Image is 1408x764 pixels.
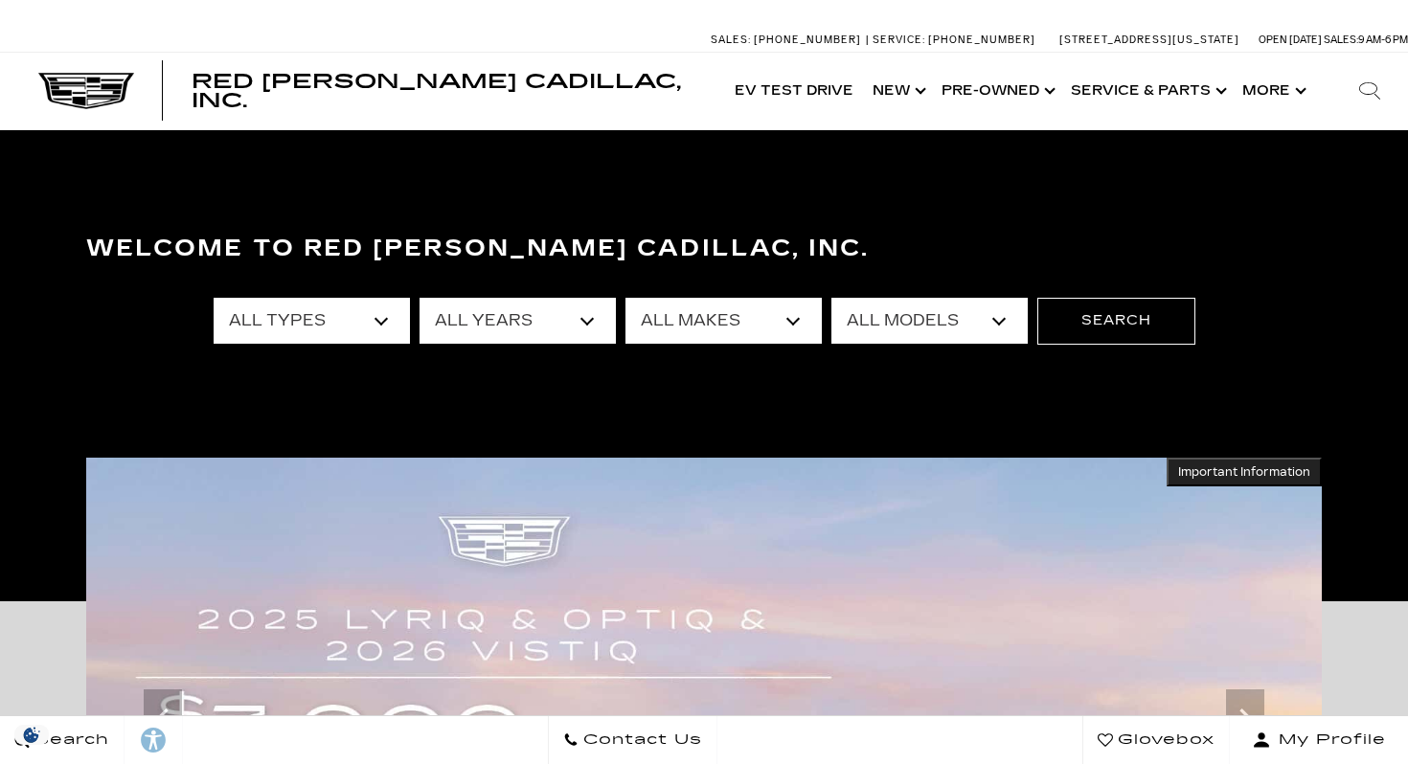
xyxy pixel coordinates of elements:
[420,298,616,344] select: Filter by year
[711,34,866,45] a: Sales: [PHONE_NUMBER]
[192,70,681,112] span: Red [PERSON_NAME] Cadillac, Inc.
[831,298,1028,344] select: Filter by model
[725,53,863,129] a: EV Test Drive
[1358,34,1408,46] span: 9 AM-6 PM
[711,34,751,46] span: Sales:
[10,725,54,745] img: Opt-Out Icon
[192,72,706,110] a: Red [PERSON_NAME] Cadillac, Inc.
[10,725,54,745] section: Click to Open Cookie Consent Modal
[928,34,1035,46] span: [PHONE_NUMBER]
[1271,727,1386,753] span: My Profile
[30,727,109,753] span: Search
[1226,689,1264,747] div: Next slide
[548,716,717,764] a: Contact Us
[1178,464,1310,480] span: Important Information
[866,34,1040,45] a: Service: [PHONE_NUMBER]
[86,230,1322,268] h3: Welcome to Red [PERSON_NAME] Cadillac, Inc.
[863,53,932,129] a: New
[1037,298,1195,344] button: Search
[214,298,410,344] select: Filter by type
[1113,727,1215,753] span: Glovebox
[625,298,822,344] select: Filter by make
[1061,53,1233,129] a: Service & Parts
[754,34,861,46] span: [PHONE_NUMBER]
[1259,34,1322,46] span: Open [DATE]
[144,689,182,747] div: Previous slide
[1059,34,1239,46] a: [STREET_ADDRESS][US_STATE]
[1167,458,1322,486] button: Important Information
[873,34,925,46] span: Service:
[1324,34,1358,46] span: Sales:
[932,53,1061,129] a: Pre-Owned
[579,727,702,753] span: Contact Us
[38,73,134,109] img: Cadillac Dark Logo with Cadillac White Text
[1230,716,1408,764] button: Open user profile menu
[1082,716,1230,764] a: Glovebox
[1233,53,1312,129] button: More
